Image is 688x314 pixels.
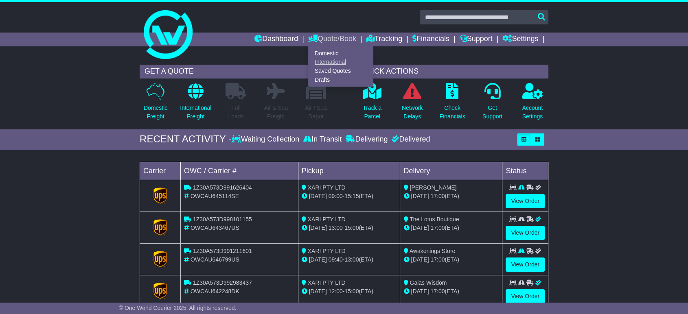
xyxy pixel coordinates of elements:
a: View Order [506,194,545,208]
a: Settings [502,33,538,46]
p: International Freight [180,104,211,121]
div: (ETA) [403,224,499,232]
div: Delivering [344,135,390,144]
a: International [309,58,373,67]
span: [PERSON_NAME] [410,184,456,191]
p: Air / Sea Depot [305,104,327,121]
span: 1Z30A573D991626404 [193,184,252,191]
span: 1Z30A573D998101155 [193,216,252,222]
p: Account Settings [522,104,543,121]
img: GetCarrierServiceLogo [153,219,167,235]
td: OWC / Carrier # [181,162,298,180]
span: The Lotus Boutique [410,216,459,222]
span: Gaias Wisdom [410,279,447,286]
a: Drafts [309,75,373,84]
div: GET A QUOTE [140,65,332,78]
span: XARI PTY LTD [308,184,346,191]
td: Status [502,162,548,180]
span: 15:00 [344,288,359,294]
span: OWCAU645114SE [191,193,239,199]
span: 13:00 [329,225,343,231]
span: [DATE] [309,225,327,231]
a: View Order [506,289,545,303]
div: - (ETA) [302,287,397,296]
div: Quote/Book [308,46,373,87]
span: 17:00 [430,288,445,294]
span: XARI PTY LTD [308,216,346,222]
span: [DATE] [411,225,429,231]
a: Saved Quotes [309,67,373,76]
div: Waiting Collection [232,135,301,144]
span: 09:40 [329,256,343,263]
a: NetworkDelays [401,83,423,125]
a: Domestic [309,49,373,58]
a: GetSupport [482,83,503,125]
span: [DATE] [411,288,429,294]
div: - (ETA) [302,192,397,201]
div: Delivered [390,135,430,144]
p: Full Loads [226,104,246,121]
div: (ETA) [403,255,499,264]
span: 17:00 [430,193,445,199]
p: Network Delays [402,104,423,121]
td: Carrier [140,162,181,180]
img: GetCarrierServiceLogo [153,251,167,267]
span: [DATE] [309,288,327,294]
span: XARI PTY LTD [308,248,346,254]
p: Track a Parcel [363,104,381,121]
div: In Transit [301,135,344,144]
div: RECENT ACTIVITY - [140,133,232,145]
span: OWCAU642248DK [191,288,239,294]
div: - (ETA) [302,224,397,232]
span: [DATE] [309,256,327,263]
a: Support [460,33,493,46]
p: Check Financials [440,104,465,121]
div: (ETA) [403,287,499,296]
span: 17:00 [430,256,445,263]
span: OWCAU646799US [191,256,239,263]
p: Air & Sea Freight [264,104,288,121]
p: Domestic Freight [144,104,167,121]
span: [DATE] [309,193,327,199]
span: 15:15 [344,193,359,199]
a: Dashboard [254,33,298,46]
div: QUICK ACTIONS [356,65,548,78]
a: CheckFinancials [439,83,466,125]
span: OWCAU643467US [191,225,239,231]
span: 17:00 [430,225,445,231]
span: 1Z30A573D991211601 [193,248,252,254]
a: Quote/Book [308,33,356,46]
span: 12:00 [329,288,343,294]
span: 13:00 [344,256,359,263]
span: XARI PTY LTD [308,279,346,286]
span: 15:00 [344,225,359,231]
span: [DATE] [411,193,429,199]
span: [DATE] [411,256,429,263]
p: Get Support [482,104,502,121]
a: View Order [506,257,545,272]
span: © One World Courier 2025. All rights reserved. [119,305,237,311]
img: GetCarrierServiceLogo [153,188,167,204]
span: 09:00 [329,193,343,199]
td: Delivery [400,162,502,180]
div: - (ETA) [302,255,397,264]
a: AccountSettings [522,83,543,125]
div: (ETA) [403,192,499,201]
a: View Order [506,226,545,240]
td: Pickup [298,162,400,180]
a: Track aParcel [362,83,382,125]
a: Tracking [366,33,402,46]
img: GetCarrierServiceLogo [153,283,167,299]
span: Awakenings Store [410,248,456,254]
a: DomesticFreight [143,83,168,125]
a: Financials [412,33,449,46]
a: InternationalFreight [180,83,212,125]
span: 1Z30A573D992983437 [193,279,252,286]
